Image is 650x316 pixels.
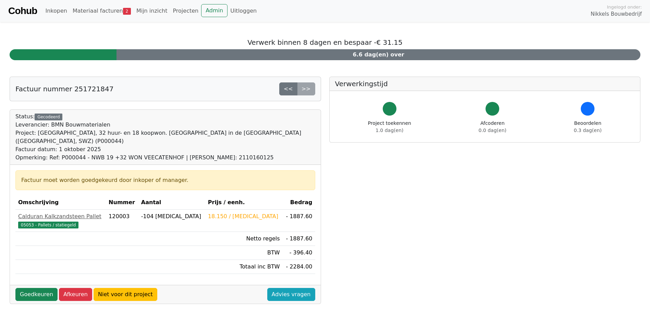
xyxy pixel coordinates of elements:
th: Omschrijving [15,196,106,210]
div: Opmerking: Ref: P000044 - NWB 19 +32 WON VEECATENHOF | [PERSON_NAME]: 2110160125 [15,154,315,162]
td: Netto regels [205,232,283,246]
a: Mijn inzicht [134,4,170,18]
span: 1.0 dag(en) [376,128,403,133]
span: 0.3 dag(en) [574,128,602,133]
div: 6.6 dag(en) over [116,49,640,60]
td: BTW [205,246,283,260]
div: Gecodeerd [35,114,62,120]
div: Project toekennen [368,120,411,134]
td: - 2284.00 [283,260,315,274]
h5: Factuur nummer 251721847 [15,85,113,93]
th: Bedrag [283,196,315,210]
div: Status: [15,113,315,162]
td: 120003 [106,210,138,232]
td: - 1887.60 [283,210,315,232]
a: Calduran Kalkzandsteen Pallet05053 - Pallets / statiegeld [18,212,103,229]
span: Ingelogd onder: [607,4,642,10]
th: Nummer [106,196,138,210]
a: Admin [201,4,228,17]
div: -104 [MEDICAL_DATA] [141,212,203,221]
div: Beoordelen [574,120,602,134]
td: - 1887.60 [283,232,315,246]
div: Leverancier: BMN Bouwmaterialen [15,121,315,129]
a: Afkeuren [59,288,92,301]
span: 2 [123,8,131,15]
a: Advies vragen [267,288,315,301]
div: Afcoderen [479,120,506,134]
th: Aantal [138,196,205,210]
a: Niet voor dit project [94,288,157,301]
td: Totaal inc BTW [205,260,283,274]
span: 05053 - Pallets / statiegeld [18,222,78,228]
h5: Verwerk binnen 8 dagen en bespaar -€ 31.15 [10,38,640,47]
a: << [279,82,297,95]
td: - 396.40 [283,246,315,260]
a: Projecten [170,4,201,18]
a: Inkopen [42,4,70,18]
a: Cohub [8,3,37,19]
h5: Verwerkingstijd [335,80,635,88]
span: 0.0 dag(en) [479,128,506,133]
a: Goedkeuren [15,288,58,301]
div: Calduran Kalkzandsteen Pallet [18,212,103,221]
th: Prijs / eenh. [205,196,283,210]
span: Nikkels Bouwbedrijf [591,10,642,18]
div: 18.150 / [MEDICAL_DATA] [208,212,280,221]
a: Materiaal facturen2 [70,4,134,18]
div: Project: [GEOGRAPHIC_DATA], 32 huur- en 18 koopwon. [GEOGRAPHIC_DATA] in de [GEOGRAPHIC_DATA] ([G... [15,129,315,145]
div: Factuur moet worden goedgekeurd door inkoper of manager. [21,176,309,184]
a: Uitloggen [228,4,259,18]
div: Factuur datum: 1 oktober 2025 [15,145,315,154]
